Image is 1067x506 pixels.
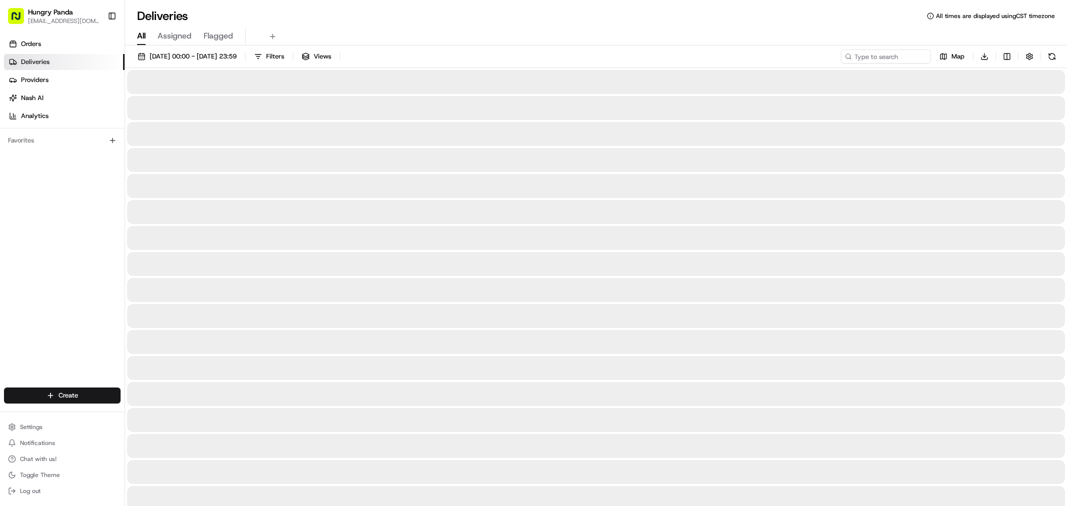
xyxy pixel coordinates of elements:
[4,4,104,28] button: Hungry Panda[EMAIL_ADDRESS][DOMAIN_NAME]
[4,468,121,482] button: Toggle Theme
[266,52,284,61] span: Filters
[4,484,121,498] button: Log out
[951,52,964,61] span: Map
[21,93,44,102] span: Nash AI
[20,423,43,431] span: Settings
[314,52,331,61] span: Views
[4,387,121,403] button: Create
[936,12,1055,20] span: All times are displayed using CST timezone
[20,439,55,447] span: Notifications
[4,90,125,106] a: Nash AI
[841,49,931,63] input: Type to search
[21,75,49,84] span: Providers
[250,49,289,63] button: Filters
[20,471,60,479] span: Toggle Theme
[1045,49,1059,63] button: Refresh
[21,39,41,48] span: Orders
[4,72,125,88] a: Providers
[935,49,969,63] button: Map
[20,455,57,463] span: Chat with us!
[133,49,241,63] button: [DATE] 00:00 - [DATE] 23:59
[4,36,125,52] a: Orders
[158,30,192,42] span: Assigned
[137,30,146,42] span: All
[4,54,125,70] a: Deliveries
[4,132,121,148] div: Favorites
[137,8,188,24] h1: Deliveries
[4,420,121,434] button: Settings
[150,52,237,61] span: [DATE] 00:00 - [DATE] 23:59
[4,436,121,450] button: Notifications
[4,452,121,466] button: Chat with us!
[4,108,125,124] a: Analytics
[21,57,50,66] span: Deliveries
[204,30,233,42] span: Flagged
[21,111,49,120] span: Analytics
[28,7,73,17] button: Hungry Panda
[59,391,78,400] span: Create
[28,17,100,25] button: [EMAIL_ADDRESS][DOMAIN_NAME]
[20,487,41,495] span: Log out
[297,49,336,63] button: Views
